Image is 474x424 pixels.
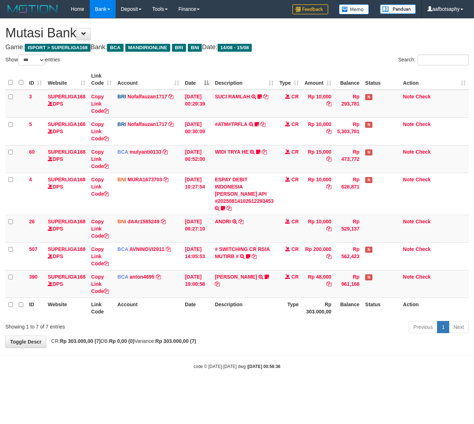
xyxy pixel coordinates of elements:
[45,242,88,270] td: DPS
[45,117,88,145] td: DPS
[182,173,212,215] td: [DATE] 10:27:54
[5,44,469,51] h4: Game: Bank: Date:
[292,4,328,14] img: Feedback.jpg
[107,44,123,52] span: BCA
[292,177,299,182] span: CR
[188,44,202,52] span: BNI
[45,215,88,242] td: DPS
[172,44,186,52] span: BRI
[130,274,154,280] a: anton4695
[5,320,192,330] div: Showing 1 to 7 of 7 entries
[403,94,414,99] a: Note
[403,274,414,280] a: Note
[5,336,46,348] a: Toggle Descr
[252,253,257,259] a: Copy # SWITCHING CR RSIA MUTIRB # to clipboard
[29,177,32,182] span: 4
[91,149,109,169] a: Copy Link Code
[276,298,302,318] th: Type
[88,298,115,318] th: Link Code
[129,246,164,252] a: AVNINOVI2911
[127,177,162,182] a: MURA1673703
[248,364,280,369] strong: [DATE] 00:56:36
[18,55,45,65] select: Showentries
[45,270,88,298] td: DPS
[415,121,431,127] a: Check
[26,69,45,90] th: ID: activate to sort column ascending
[449,321,469,333] a: Next
[326,226,331,232] a: Copy Rp 10,000 to clipboard
[365,177,372,183] span: Has Note
[115,298,182,318] th: Account
[215,274,257,280] a: [PERSON_NAME]
[415,149,431,155] a: Check
[117,274,128,280] span: BCA
[326,253,331,259] a: Copy Rp 200,000 to clipboard
[215,121,247,127] a: #ATM#TRFLA
[212,298,276,318] th: Description
[163,149,168,155] a: Copy mulyanti0133 to clipboard
[334,298,362,318] th: Balance
[302,117,334,145] td: Rp 10,000
[29,246,37,252] span: 507
[60,338,101,344] strong: Rp 303.000,00 (7)
[182,90,212,118] td: [DATE] 00:29:39
[91,121,109,141] a: Copy Link Code
[29,274,37,280] span: 390
[334,145,362,173] td: Rp 473,772
[117,149,128,155] span: BCA
[91,246,109,266] a: Copy Link Code
[194,364,280,369] small: code © [DATE]-[DATE] dwg |
[302,145,334,173] td: Rp 15,000
[117,219,126,224] span: BNI
[48,219,85,224] a: SUPERLIGA168
[166,246,171,252] a: Copy AVNINOVI2911 to clipboard
[125,44,170,52] span: MANDIRIONLINE
[130,149,162,155] a: mulyanti0133
[326,281,331,287] a: Copy Rp 48,000 to clipboard
[302,242,334,270] td: Rp 200,000
[115,69,182,90] th: Account: activate to sort column ascending
[415,94,431,99] a: Check
[292,274,299,280] span: CR
[400,298,469,318] th: Action
[334,90,362,118] td: Rp 293,781
[276,69,302,90] th: Type: activate to sort column ascending
[400,69,469,90] th: Action: activate to sort column ascending
[326,156,331,162] a: Copy Rp 15,000 to clipboard
[48,177,85,182] a: SUPERLIGA168
[365,122,372,128] span: Has Note
[292,94,299,99] span: CR
[302,298,334,318] th: Rp 303.000,00
[362,298,400,318] th: Status
[182,242,212,270] td: [DATE] 14:05:53
[380,4,416,14] img: panduan.png
[161,219,166,224] a: Copy dAAr1585249 to clipboard
[302,270,334,298] td: Rp 48,000
[155,338,196,344] strong: Rp 303.000,00 (7)
[182,270,212,298] td: [DATE] 19:00:58
[415,274,431,280] a: Check
[182,298,212,318] th: Date
[25,44,90,52] span: ISPORT > SUPERLIGA168
[365,149,372,155] span: Has Note
[117,246,128,252] span: BCA
[292,121,299,127] span: CR
[227,205,232,211] a: Copy ESPAY DEBIT INDONESIA KOE DANA API #20250814102612293453 to clipboard
[262,149,267,155] a: Copy WIDI TRYA HE to clipboard
[127,219,159,224] a: dAAr1585249
[292,246,299,252] span: CR
[415,177,431,182] a: Check
[215,177,274,204] a: ESPAY DEBIT INDONESIA [PERSON_NAME] API #20250814102612293453
[48,121,85,127] a: SUPERLIGA168
[437,321,449,333] a: 1
[168,121,173,127] a: Copy Nofalfauzan1717 to clipboard
[48,338,196,344] span: CR: DB: Variance:
[182,117,212,145] td: [DATE] 00:30:09
[302,69,334,90] th: Amount: activate to sort column ascending
[403,149,414,155] a: Note
[182,215,212,242] td: [DATE] 06:27:10
[334,215,362,242] td: Rp 529,137
[339,4,369,14] img: Button%20Memo.svg
[418,55,469,65] input: Search:
[29,94,32,99] span: 3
